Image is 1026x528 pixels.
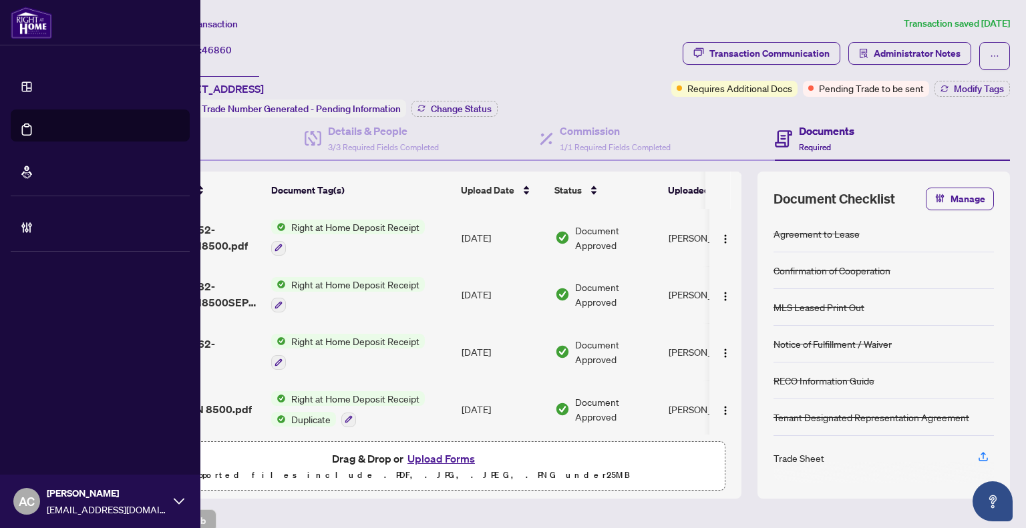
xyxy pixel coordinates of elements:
[271,277,286,292] img: Status Icon
[555,230,570,245] img: Document Status
[19,492,35,511] span: AC
[774,226,860,241] div: Agreement to Lease
[720,291,731,302] img: Logo
[549,172,663,209] th: Status
[456,209,550,266] td: [DATE]
[774,336,892,351] div: Notice of Fulfillment / Waiver
[271,391,286,406] img: Status Icon
[990,51,999,61] span: ellipsis
[403,450,479,467] button: Upload Forms
[271,412,286,427] img: Status Icon
[11,7,52,39] img: logo
[951,188,985,210] span: Manage
[271,220,286,234] img: Status Icon
[663,209,763,266] td: [PERSON_NAME]
[560,142,671,152] span: 1/1 Required Fields Completed
[774,410,969,425] div: Tenant Designated Representation Agreement
[286,334,425,348] span: Right at Home Deposit Receipt
[286,277,425,292] span: Right at Home Deposit Receipt
[904,16,1010,31] article: Transaction saved [DATE]
[663,172,763,209] th: Uploaded By
[715,341,736,362] button: Logo
[575,394,658,424] span: Document Approved
[973,481,1013,521] button: Open asap
[271,391,425,427] button: Status IconRight at Home Deposit ReceiptStatus IconDuplicate
[286,412,336,427] span: Duplicate
[286,220,425,234] span: Right at Home Deposit Receipt
[555,344,570,359] img: Document Status
[709,43,830,64] div: Transaction Communication
[575,280,658,309] span: Document Approved
[720,405,731,416] img: Logo
[874,43,961,64] span: Administrator Notes
[271,334,286,348] img: Status Icon
[715,227,736,248] button: Logo
[663,380,763,438] td: [PERSON_NAME]
[271,334,425,370] button: Status IconRight at Home Deposit Receipt
[848,42,971,65] button: Administrator Notes
[687,81,792,95] span: Requires Additional Docs
[266,172,456,209] th: Document Tag(s)
[286,391,425,406] span: Right at Home Deposit Receipt
[715,284,736,305] button: Logo
[86,442,725,491] span: Drag & Drop orUpload FormsSupported files include .PDF, .JPG, .JPEG, .PNG under25MB
[431,104,492,113] span: Change Status
[715,399,736,420] button: Logo
[332,450,479,467] span: Drag & Drop or
[774,451,824,465] div: Trade Sheet
[954,84,1004,93] span: Modify Tags
[166,99,406,117] div: Status:
[555,402,570,417] img: Document Status
[774,373,874,388] div: RECO Information Guide
[166,81,264,97] span: [STREET_ADDRESS]
[166,18,238,30] span: View Transaction
[555,287,570,302] img: Document Status
[720,234,731,244] img: Logo
[926,188,994,210] button: Manage
[554,183,582,198] span: Status
[94,467,717,483] p: Supported files include .PDF, .JPG, .JPEG, .PNG under 25 MB
[799,123,854,139] h4: Documents
[560,123,671,139] h4: Commission
[47,502,167,517] span: [EMAIL_ADDRESS][DOMAIN_NAME]
[799,142,831,152] span: Required
[456,266,550,324] td: [DATE]
[456,323,550,380] td: [DATE]
[663,323,763,380] td: [PERSON_NAME]
[819,81,924,95] span: Pending Trade to be sent
[47,486,167,501] span: [PERSON_NAME]
[461,183,514,198] span: Upload Date
[456,380,550,438] td: [DATE]
[328,123,439,139] h4: Details & People
[456,172,549,209] th: Upload Date
[683,42,840,65] button: Transaction Communication
[575,337,658,366] span: Document Approved
[202,103,401,115] span: Trade Number Generated - Pending Information
[328,142,439,152] span: 3/3 Required Fields Completed
[575,223,658,252] span: Document Approved
[271,277,425,313] button: Status IconRight at Home Deposit Receipt
[774,263,890,278] div: Confirmation of Cooperation
[774,190,895,208] span: Document Checklist
[411,101,498,117] button: Change Status
[663,266,763,324] td: [PERSON_NAME]
[774,300,864,314] div: MLS Leased Print Out
[202,44,232,56] span: 46860
[934,81,1010,97] button: Modify Tags
[271,220,425,256] button: Status IconRight at Home Deposit Receipt
[720,348,731,358] img: Logo
[859,49,868,58] span: solution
